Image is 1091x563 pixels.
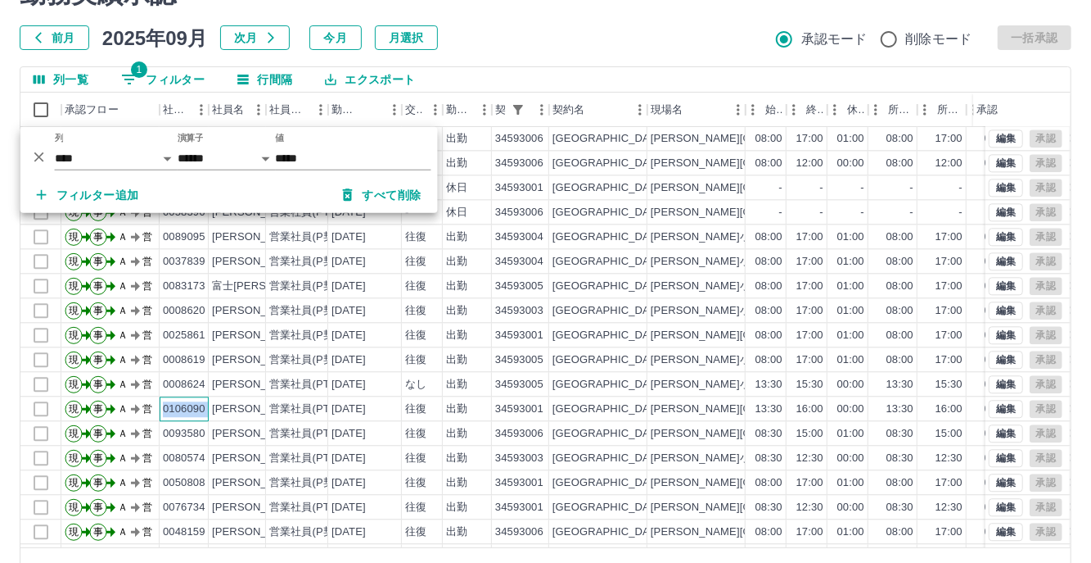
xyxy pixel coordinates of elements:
[331,451,366,466] div: [DATE]
[989,498,1023,516] button: 編集
[886,402,913,417] div: 13:30
[269,303,349,319] div: 営業社員(P契約)
[787,93,827,127] div: 終業
[651,426,853,442] div: [PERSON_NAME][GEOGRAPHIC_DATA]
[93,428,103,439] text: 事
[628,98,652,122] button: メニュー
[796,131,823,147] div: 17:00
[552,426,665,442] div: [GEOGRAPHIC_DATA]
[495,205,543,220] div: 34593006
[796,279,823,294] div: 17:00
[27,144,52,169] button: 削除
[495,402,543,417] div: 34593001
[755,328,782,343] div: 08:00
[989,277,1023,295] button: 編集
[69,231,79,243] text: 現
[746,93,787,127] div: 始業
[269,254,349,270] div: 営業社員(P契約)
[495,156,543,171] div: 34593006
[55,132,64,144] label: 列
[93,329,103,341] text: 事
[269,402,355,417] div: 営業社員(PT契約)
[446,156,467,171] div: 出勤
[985,377,1012,393] div: 00:00
[405,377,426,393] div: なし
[755,402,782,417] div: 13:30
[989,179,1023,197] button: 編集
[985,279,1012,294] div: 01:00
[328,93,402,127] div: 勤務日
[142,354,152,365] text: 営
[331,303,366,319] div: [DATE]
[212,279,322,294] div: 富士[PERSON_NAME]
[93,280,103,292] text: 事
[93,256,103,267] text: 事
[178,132,204,144] label: 演算子
[886,254,913,270] div: 08:00
[163,229,205,245] div: 0089095
[405,229,426,245] div: 往復
[131,61,147,78] span: 1
[976,93,998,127] div: 承認
[443,93,492,127] div: 勤務区分
[989,474,1023,492] button: 編集
[495,328,543,343] div: 34593001
[935,303,963,319] div: 17:00
[65,93,119,127] div: 承認フロー
[888,93,914,127] div: 所定開始
[552,180,665,196] div: [GEOGRAPHIC_DATA]
[446,451,467,466] div: 出勤
[212,426,301,442] div: [PERSON_NAME]
[118,354,128,365] text: Ａ
[651,279,772,294] div: [PERSON_NAME]小学校
[309,25,362,50] button: 今月
[446,131,467,147] div: 出勤
[495,131,543,147] div: 34593006
[837,328,864,343] div: 01:00
[765,93,783,127] div: 始業
[446,303,467,319] div: 出勤
[755,352,782,368] div: 08:00
[779,205,782,220] div: -
[985,303,1012,319] div: 01:00
[69,403,79,415] text: 現
[163,93,189,127] div: 社員番号
[552,451,665,466] div: [GEOGRAPHIC_DATA]
[495,352,543,368] div: 34593005
[552,254,665,270] div: [GEOGRAPHIC_DATA]
[552,156,665,171] div: [GEOGRAPHIC_DATA]
[552,352,665,368] div: [GEOGRAPHIC_DATA]
[118,428,128,439] text: Ａ
[779,180,782,196] div: -
[651,254,772,270] div: [PERSON_NAME]小学校
[69,280,79,292] text: 現
[837,131,864,147] div: 01:00
[405,328,426,343] div: 往復
[446,426,467,442] div: 出勤
[989,129,1023,148] button: 編集
[224,67,305,92] button: 行間隔
[266,93,328,127] div: 社員区分
[492,93,549,127] div: 契約コード
[163,352,205,368] div: 0008619
[552,131,665,147] div: [GEOGRAPHIC_DATA]
[726,98,751,122] button: メニュー
[163,254,205,270] div: 0037839
[651,93,683,127] div: 現場名
[472,98,497,122] button: メニュー
[820,205,823,220] div: -
[446,93,472,127] div: 勤務区分
[755,303,782,319] div: 08:00
[989,351,1023,369] button: 編集
[24,180,152,210] button: フィルター追加
[212,402,301,417] div: [PERSON_NAME]
[935,377,963,393] div: 15:30
[755,451,782,466] div: 08:30
[935,229,963,245] div: 17:00
[446,352,467,368] div: 出勤
[755,279,782,294] div: 08:00
[93,354,103,365] text: 事
[935,328,963,343] div: 17:00
[552,279,665,294] div: [GEOGRAPHIC_DATA]
[861,205,864,220] div: -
